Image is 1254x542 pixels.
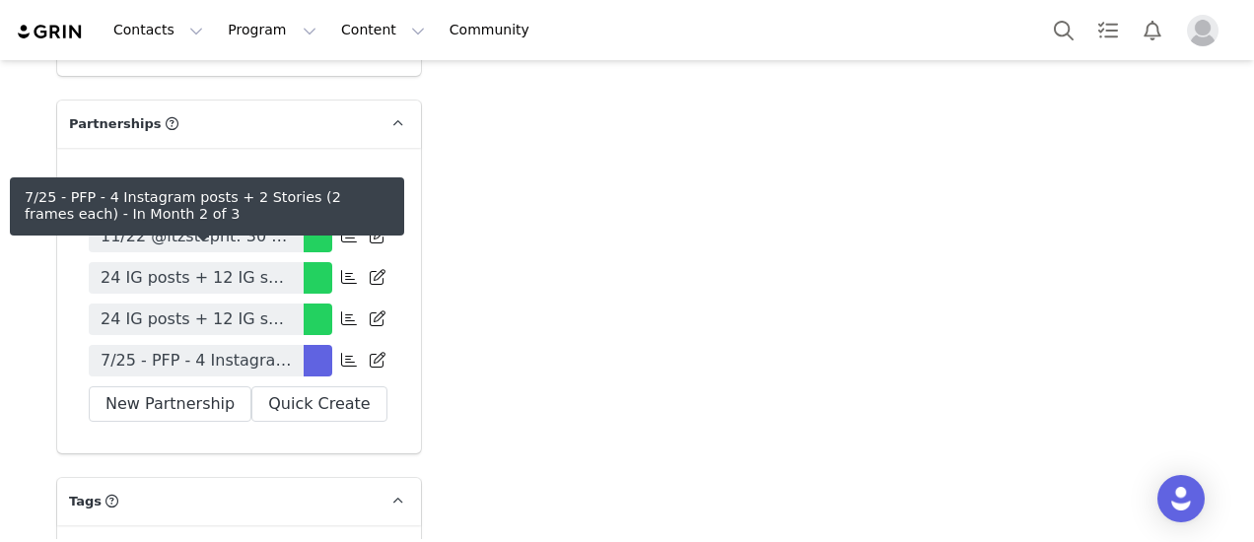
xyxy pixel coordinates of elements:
[89,386,251,422] button: New Partnership
[101,349,292,373] span: 7/25 - PFP - 4 Instagram posts + 2 Stories (2 frames each)
[47,37,545,53] li: 2 ig posts
[69,492,102,511] span: Tags
[16,23,85,41] img: grin logo
[47,37,545,53] li: 1 ig post
[216,8,328,52] button: Program
[329,8,437,52] button: Content
[101,307,292,331] span: 24 IG posts + 12 IG swipe ups
[1042,8,1085,52] button: Search
[8,8,545,24] p: month 2:
[101,266,292,290] span: 24 IG posts + 12 IG swipe ups
[1187,15,1219,46] img: placeholder-profile.jpg
[89,345,304,376] a: 7/25 - PFP - 4 Instagram posts + 2 Stories (2 frames each)
[25,189,389,224] div: 7/25 - PFP - 4 Instagram posts + 2 Stories (2 frames each) - In Month 2 of 3
[1086,8,1130,52] a: Tasks
[89,262,304,294] a: 24 IG posts + 12 IG swipe ups
[47,53,545,69] li: 2 verbal ig stories
[47,53,545,69] li: 3 ig stories
[438,8,550,52] a: Community
[102,8,215,52] button: Contacts
[89,304,304,335] a: 24 IG posts + 12 IG swipe ups
[1131,8,1174,52] button: Notifications
[1175,15,1238,46] button: Profile
[1157,475,1205,522] div: Open Intercom Messenger
[101,225,292,248] span: 11/22 @itzstepht: 30 posts, 10 Reels and 4 stories (3 frames each) - 50/50 payment
[89,221,304,252] a: 11/22 @itzstepht: 30 posts, 10 Reels and 4 stories (3 frames each) - 50/50 payment
[251,386,387,422] button: Quick Create
[69,114,162,134] span: Partnerships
